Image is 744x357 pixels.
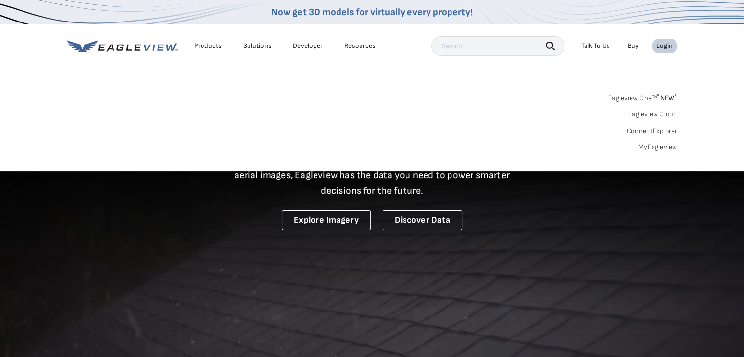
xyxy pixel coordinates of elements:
[223,152,522,199] p: A new era starts here. Built on more than 3.5 billion high-resolution aerial images, Eagleview ha...
[293,42,323,50] a: Developer
[383,210,462,230] a: Discover Data
[627,127,677,135] a: ConnectExplorer
[431,36,564,56] input: Search
[638,143,677,152] a: MyEagleview
[243,42,271,50] div: Solutions
[628,110,677,119] a: Eagleview Cloud
[628,42,639,50] a: Buy
[271,6,473,18] a: Now get 3D models for virtually every property!
[282,210,371,230] a: Explore Imagery
[344,42,376,50] div: Resources
[656,42,673,50] div: Login
[581,42,610,50] div: Talk To Us
[657,94,677,102] span: NEW
[194,42,222,50] div: Products
[608,91,677,102] a: Eagleview One™*NEW*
